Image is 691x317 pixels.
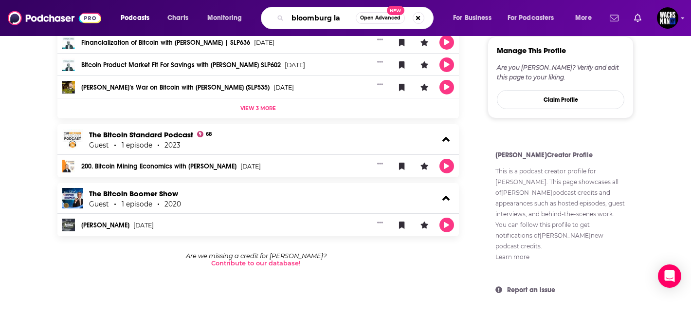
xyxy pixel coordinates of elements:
span: [DATE] [285,62,305,69]
span: Logged in as WachsmanNY [657,7,678,29]
a: [PERSON_NAME] [495,178,546,186]
button: open menu [200,10,255,26]
div: Guest 1 episode 2020 [89,200,181,208]
button: open menu [114,10,162,26]
span: New [387,6,404,15]
a: Bitcoin Product Market Fit For Savings with [PERSON_NAME] SLP602 [81,62,281,69]
span: [DATE] [240,163,261,170]
span: Monitoring [207,11,242,25]
a: Show notifications dropdown [630,10,645,26]
img: Bitcoin Product Market Fit For Savings with Pierre Rochard SLP602 [62,58,75,71]
span: Podcasts [121,11,149,25]
button: Bookmark Episode [395,218,409,232]
button: Leave a Rating [417,57,432,72]
button: Bookmark Episode [395,35,409,50]
img: User Profile [657,7,678,29]
button: Bookmark Episode [395,159,409,173]
button: Show More Button [373,218,387,227]
a: 200. Bitcoin Mining Economics with [PERSON_NAME] [81,163,236,170]
button: open menu [446,10,504,26]
button: Bookmark Episode [395,57,409,72]
img: Pierre Rochard [62,219,75,231]
button: open menu [501,10,568,26]
span: For Business [453,11,491,25]
h4: [PERSON_NAME] Creator Profile [495,151,626,159]
button: Leave a Rating [417,80,432,94]
button: Report an issue [495,286,626,294]
a: 68 [197,131,212,137]
div: Guest 1 episode 2023 [89,141,181,149]
button: Open AdvancedNew [356,12,405,24]
button: Show More Button [373,80,387,90]
button: Play [439,218,454,232]
a: The Bitcoin Boomer Show [89,189,178,198]
span: [DATE] [133,222,154,229]
div: Search podcasts, credits, & more... [270,7,443,29]
button: Play [439,80,454,94]
button: Show More Button [373,159,387,168]
button: Play [439,57,454,72]
a: Charts [161,10,194,26]
span: Open Advanced [360,16,400,20]
img: 200. Bitcoin Mining Economics with Pierre Rochard [62,160,75,172]
div: Open Intercom Messenger [658,264,681,288]
a: [PERSON_NAME] [81,222,129,229]
button: Leave a Rating [417,35,432,50]
h3: Manage This Profile [497,46,566,55]
a: Show notifications dropdown [606,10,622,26]
button: Play [439,159,454,173]
a: The Bitcoin Standard Podcast [89,130,193,139]
button: open menu [568,10,604,26]
input: Search podcasts, credits, & more... [288,10,356,26]
button: Show profile menu [657,7,678,29]
img: The Bitcoin Boomer Show [62,188,83,208]
button: Play [439,35,454,50]
span: 68 [206,132,212,136]
span: More [575,11,592,25]
img: Elizabeth’s War on Bitcoin with Pierre Rochard (SLP535) [62,81,75,93]
img: Podchaser - Follow, Share and Rate Podcasts [8,9,101,27]
a: Contribute to our database! [211,260,301,267]
span: For Podcasters [508,11,554,25]
p: This is a podcast creator profile for . This page showcases all of [PERSON_NAME] podcast credits ... [495,166,626,262]
button: Claim Profile [497,90,624,109]
a: [PERSON_NAME]’s War on Bitcoin with [PERSON_NAME] (SLP535) [81,84,270,91]
a: Financialization of Bitcoin with [PERSON_NAME] | SLP636 [81,39,250,46]
button: Bookmark Episode [395,80,409,94]
button: Leave a Rating [417,159,432,173]
span: View 3 more [240,105,276,112]
span: [DATE] [273,84,294,91]
img: The Bitcoin Standard Podcast [62,129,83,149]
a: Show additional information [495,253,529,261]
div: Are you [PERSON_NAME]? Verify and edit this page to your liking. [497,63,624,82]
span: [DATE] [254,39,274,46]
span: Charts [167,11,188,25]
button: Leave a Rating [417,218,432,232]
button: Show More Button [373,35,387,45]
img: Financialization of Bitcoin with Pierre Rochard | SLP636 [62,36,75,49]
button: Show More Button [373,57,387,67]
p: Are we missing a credit for [PERSON_NAME]? [186,252,327,260]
